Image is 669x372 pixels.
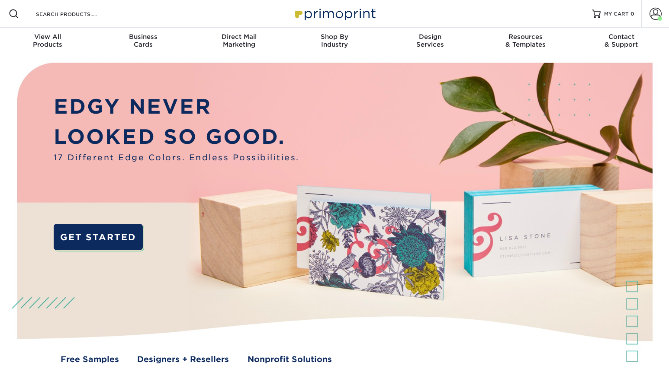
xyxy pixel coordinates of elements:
[248,353,332,366] a: Nonprofit Solutions
[191,33,287,41] span: Direct Mail
[54,92,299,122] p: EDGY NEVER
[382,33,478,48] div: Services
[96,28,191,55] a: BusinessCards
[573,33,669,48] div: & Support
[54,224,143,250] a: GET STARTED
[96,33,191,48] div: Cards
[604,10,629,18] span: MY CART
[382,28,478,55] a: DesignServices
[96,33,191,41] span: Business
[382,33,478,41] span: Design
[137,353,229,366] a: Designers + Resellers
[478,33,573,48] div: & Templates
[35,9,119,19] input: SEARCH PRODUCTS.....
[54,122,299,152] p: LOOKED SO GOOD.
[573,28,669,55] a: Contact& Support
[573,33,669,41] span: Contact
[287,33,383,48] div: Industry
[191,28,287,55] a: Direct MailMarketing
[287,28,383,55] a: Shop ByIndustry
[478,28,573,55] a: Resources& Templates
[630,11,634,17] span: 0
[478,33,573,41] span: Resources
[54,152,299,164] span: 17 Different Edge Colors. Endless Possibilities.
[291,4,378,23] img: Primoprint
[287,33,383,41] span: Shop By
[61,353,119,366] a: Free Samples
[191,33,287,48] div: Marketing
